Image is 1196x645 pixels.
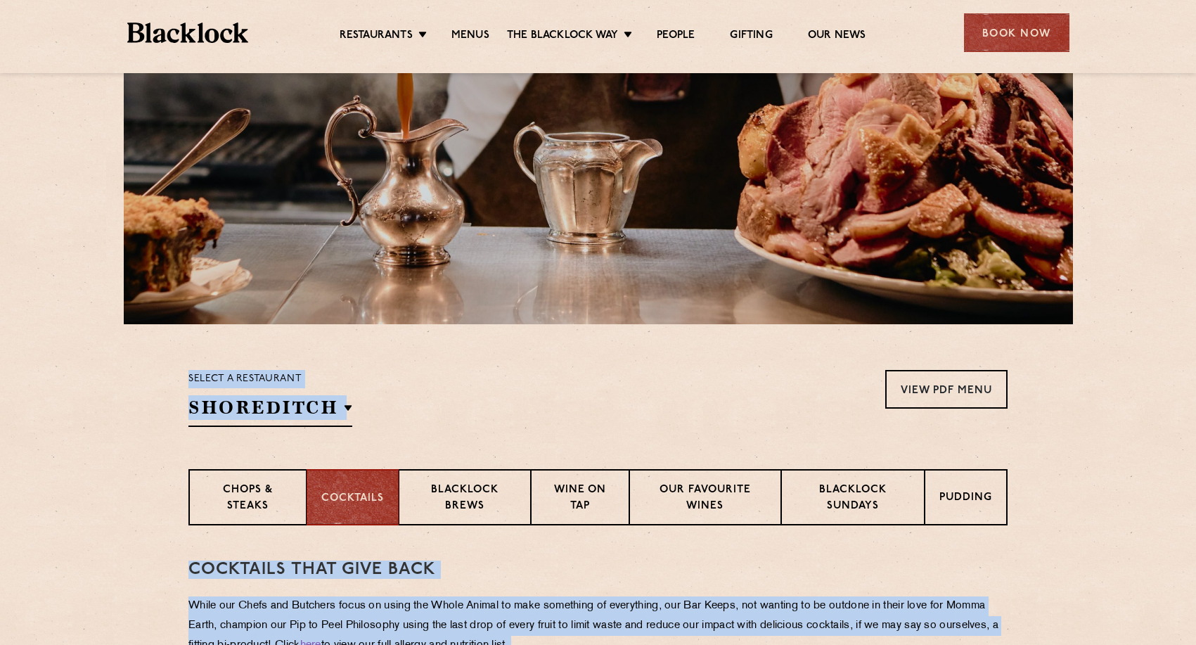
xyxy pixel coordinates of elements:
[657,29,695,44] a: People
[885,370,1008,409] a: View PDF Menu
[413,483,516,516] p: Blacklock Brews
[188,395,352,427] h2: Shoreditch
[644,483,766,516] p: Our favourite wines
[340,29,413,44] a: Restaurants
[507,29,618,44] a: The Blacklock Way
[808,29,866,44] a: Our News
[796,483,910,516] p: Blacklock Sundays
[964,13,1069,52] div: Book Now
[188,370,352,388] p: Select a restaurant
[321,491,384,507] p: Cocktails
[546,483,615,516] p: Wine on Tap
[127,23,249,43] img: BL_Textured_Logo-footer-cropped.svg
[730,29,772,44] a: Gifting
[188,561,1008,579] h3: Cocktails That Give Back
[451,29,489,44] a: Menus
[204,483,292,516] p: Chops & Steaks
[939,490,992,508] p: Pudding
